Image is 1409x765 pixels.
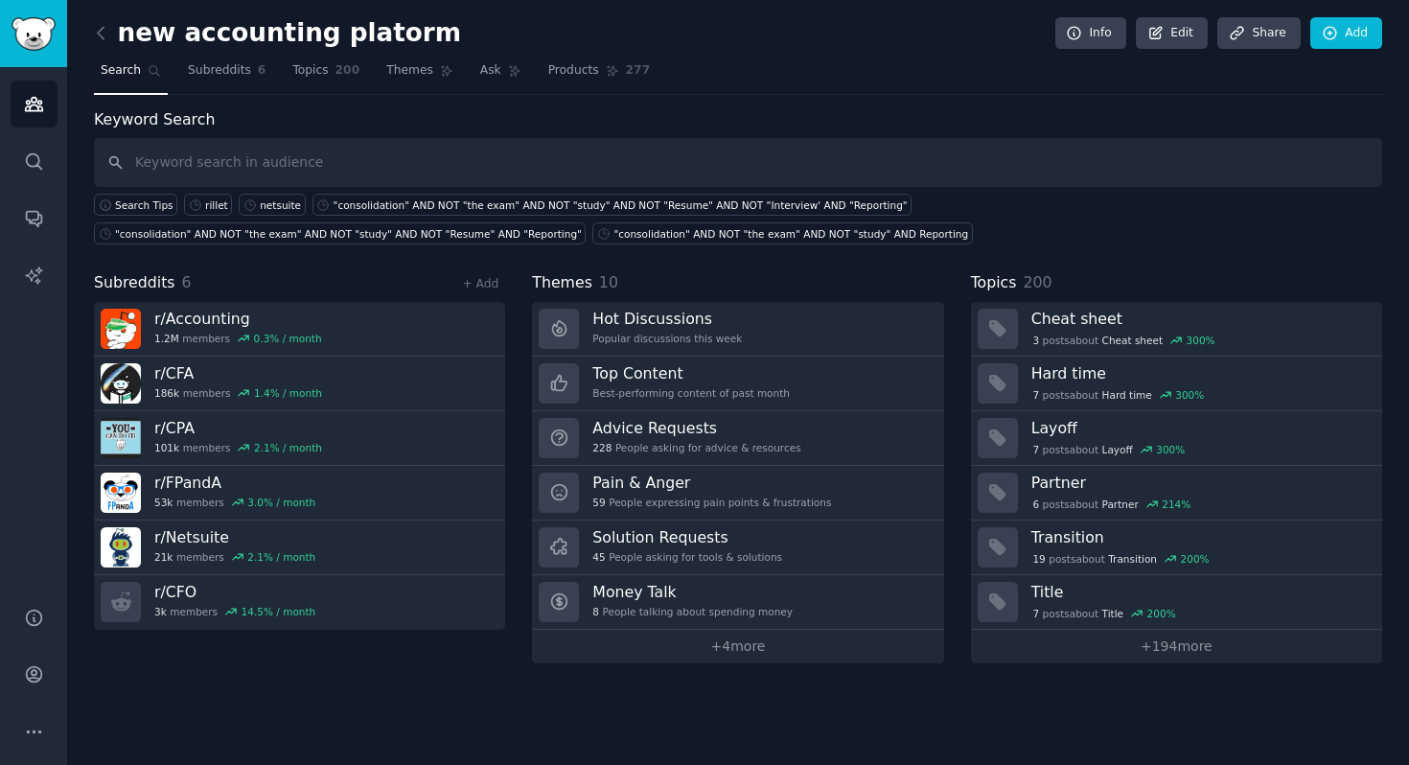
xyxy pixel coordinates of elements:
[254,332,322,345] div: 0.3 % / month
[101,527,141,568] img: Netsuite
[94,466,505,521] a: r/FPandA53kmembers3.0% / month
[1108,552,1157,566] span: Transition
[1175,388,1204,402] div: 300 %
[592,386,790,400] div: Best-performing content of past month
[1023,273,1051,291] span: 200
[532,271,592,295] span: Themes
[154,473,315,493] h3: r/ FPandA
[101,473,141,513] img: FPandA
[154,363,322,383] h3: r/ CFA
[101,418,141,458] img: CPA
[971,411,1382,466] a: Layoff7postsaboutLayoff300%
[613,227,968,241] div: "consolidation" AND NOT "the exam" AND NOT "study" AND Reporting
[626,62,651,80] span: 277
[1162,498,1190,511] div: 214 %
[94,357,505,411] a: r/CFA186kmembers1.4% / month
[542,56,657,95] a: Products277
[532,357,943,411] a: Top ContentBest-performing content of past month
[380,56,460,95] a: Themes
[1031,441,1187,458] div: post s about
[592,473,831,493] h3: Pain & Anger
[1181,552,1210,566] div: 200 %
[1031,363,1369,383] h3: Hard time
[592,222,972,244] a: "consolidation" AND NOT "the exam" AND NOT "study" AND Reporting
[1032,607,1039,620] span: 7
[334,198,908,212] div: "consolidation" AND NOT "the exam" AND NOT "study" AND NOT "Resume" AND NOT "Interview' AND "Repo...
[532,411,943,466] a: Advice Requests228People asking for advice & resources
[254,386,322,400] div: 1.4 % / month
[532,466,943,521] a: Pain & Anger59People expressing pain points & frustrations
[94,194,177,216] button: Search Tips
[1032,334,1039,347] span: 3
[260,198,301,212] div: netsuite
[592,418,800,438] h3: Advice Requests
[154,527,315,547] h3: r/ Netsuite
[1031,418,1369,438] h3: Layoff
[1031,332,1217,349] div: post s about
[1102,388,1152,402] span: Hard time
[94,302,505,357] a: r/Accounting1.2Mmembers0.3% / month
[548,62,599,80] span: Products
[154,550,315,564] div: members
[115,227,582,241] div: "consolidation" AND NOT "the exam" AND NOT "study" AND NOT "Resume" AND "Reporting"
[592,496,831,509] div: People expressing pain points & frustrations
[1031,386,1206,404] div: post s about
[462,277,498,290] a: + Add
[592,582,793,602] h3: Money Talk
[154,332,322,345] div: members
[971,302,1382,357] a: Cheat sheet3postsaboutCheat sheet300%
[312,194,912,216] a: "consolidation" AND NOT "the exam" AND NOT "study" AND NOT "Resume" AND NOT "Interview' AND "Repo...
[592,441,800,454] div: People asking for advice & resources
[532,302,943,357] a: Hot DiscussionsPopular discussions this week
[94,521,505,575] a: r/Netsuite21kmembers2.1% / month
[101,309,141,349] img: Accounting
[154,332,179,345] span: 1.2M
[335,62,360,80] span: 200
[286,56,366,95] a: Topics200
[154,605,167,618] span: 3k
[971,271,1017,295] span: Topics
[386,62,433,80] span: Themes
[1032,443,1039,456] span: 7
[592,441,612,454] span: 228
[1102,498,1139,511] span: Partner
[592,550,782,564] div: People asking for tools & solutions
[1031,605,1178,622] div: post s about
[94,575,505,630] a: r/CFO3kmembers14.5% / month
[1217,17,1300,50] a: Share
[1031,550,1212,568] div: post s about
[94,222,586,244] a: "consolidation" AND NOT "the exam" AND NOT "study" AND NOT "Resume" AND "Reporting"
[239,194,305,216] a: netsuite
[971,466,1382,521] a: Partner6postsaboutPartner214%
[1031,473,1369,493] h3: Partner
[592,332,742,345] div: Popular discussions this week
[12,17,56,51] img: GummySearch logo
[971,575,1382,630] a: Title7postsaboutTitle200%
[1147,607,1176,620] div: 200 %
[188,62,251,80] span: Subreddits
[242,605,316,618] div: 14.5 % / month
[247,550,315,564] div: 2.1 % / month
[94,271,175,295] span: Subreddits
[154,496,315,509] div: members
[247,496,315,509] div: 3.0 % / month
[292,62,328,80] span: Topics
[1031,309,1369,329] h3: Cheat sheet
[1310,17,1382,50] a: Add
[258,62,266,80] span: 6
[592,309,742,329] h3: Hot Discussions
[480,62,501,80] span: Ask
[94,138,1382,187] input: Keyword search in audience
[971,630,1382,663] a: +194more
[94,411,505,466] a: r/CPA101kmembers2.1% / month
[101,363,141,404] img: CFA
[1031,582,1369,602] h3: Title
[1156,443,1185,456] div: 300 %
[1102,607,1124,620] span: Title
[1031,527,1369,547] h3: Transition
[532,575,943,630] a: Money Talk8People talking about spending money
[154,386,322,400] div: members
[154,418,322,438] h3: r/ CPA
[154,309,322,329] h3: r/ Accounting
[94,110,215,128] label: Keyword Search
